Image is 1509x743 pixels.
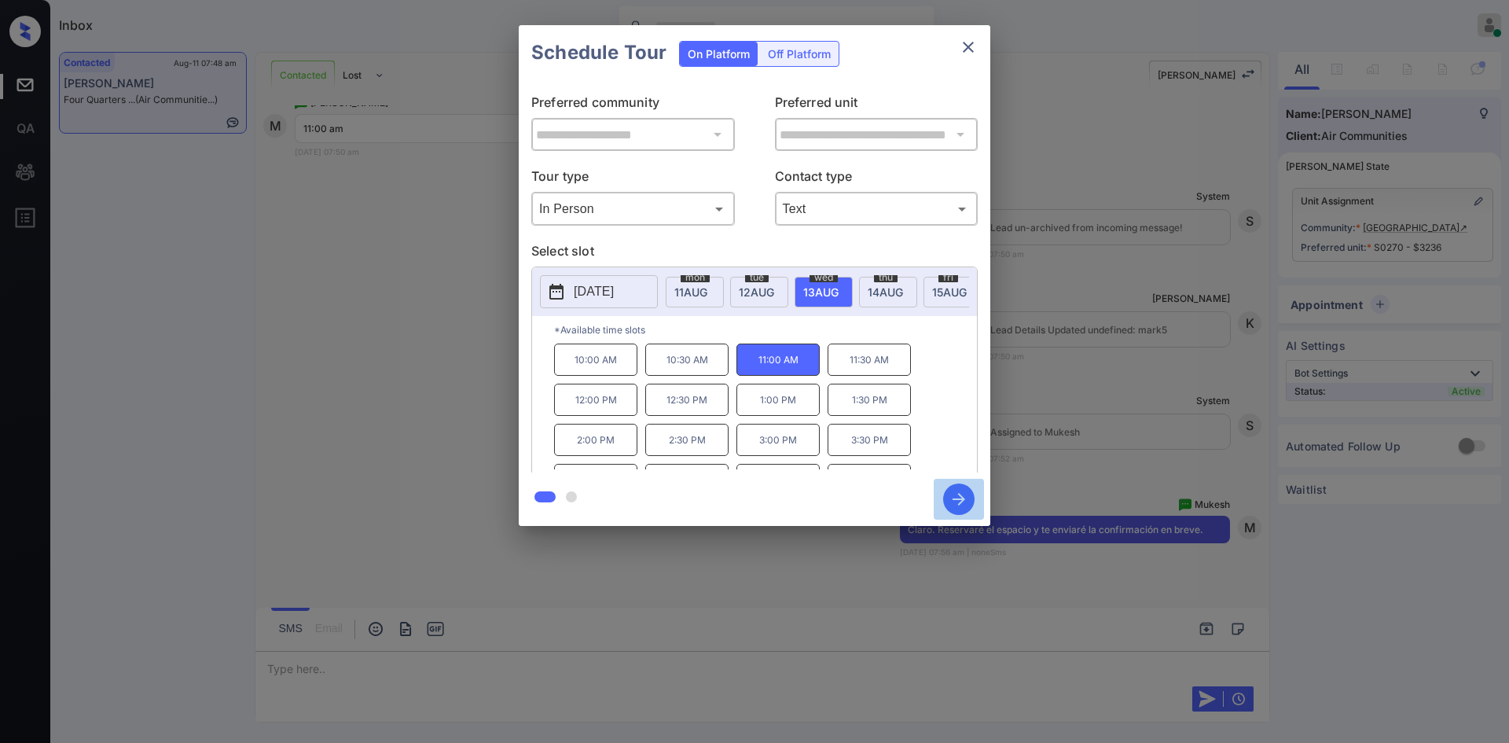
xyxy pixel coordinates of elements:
span: 12 AUG [739,285,774,299]
p: 2:00 PM [554,424,637,456]
span: fri [938,273,958,282]
span: 15 AUG [932,285,967,299]
p: 5:00 PM [736,464,820,496]
p: Select slot [531,241,978,267]
p: Preferred community [531,93,735,118]
div: date-select [666,277,724,307]
span: wed [810,273,838,282]
span: tue [745,273,769,282]
p: 3:00 PM [736,424,820,456]
div: Text [779,196,975,222]
div: date-select [923,277,982,307]
p: 11:00 AM [736,344,820,376]
p: Preferred unit [775,93,978,118]
div: date-select [730,277,788,307]
p: 1:30 PM [828,384,911,416]
button: [DATE] [540,275,658,308]
div: On Platform [680,42,758,66]
p: [DATE] [574,282,614,301]
p: 10:00 AM [554,344,637,376]
span: 13 AUG [803,285,839,299]
p: *Available time slots [554,316,977,344]
h2: Schedule Tour [519,25,679,80]
p: Tour type [531,167,735,192]
p: 10:30 AM [645,344,729,376]
p: Contact type [775,167,978,192]
p: 4:00 PM [554,464,637,496]
p: 4:30 PM [645,464,729,496]
span: 11 AUG [674,285,707,299]
p: 12:30 PM [645,384,729,416]
p: 5:30 PM [828,464,911,496]
p: 2:30 PM [645,424,729,456]
div: date-select [795,277,853,307]
button: btn-next [934,479,984,520]
span: mon [681,273,710,282]
div: In Person [535,196,731,222]
button: close [953,31,984,63]
p: 11:30 AM [828,344,911,376]
span: 14 AUG [868,285,903,299]
p: 3:30 PM [828,424,911,456]
p: 1:00 PM [736,384,820,416]
div: date-select [859,277,917,307]
p: 12:00 PM [554,384,637,416]
div: Off Platform [760,42,839,66]
span: thu [874,273,898,282]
